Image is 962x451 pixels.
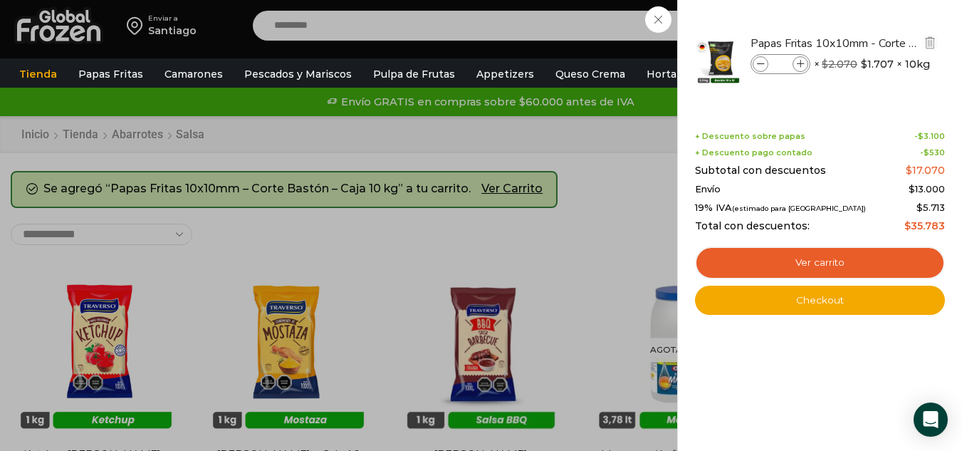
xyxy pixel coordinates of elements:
bdi: 35.783 [904,219,945,232]
a: Camarones [157,61,230,88]
span: $ [916,202,923,213]
span: Total con descuentos: [695,220,810,232]
span: $ [924,147,929,157]
a: Pulpa de Frutas [366,61,462,88]
bdi: 13.000 [909,183,945,195]
a: Pescados y Mariscos [237,61,359,88]
a: Papas Fritas 10x10mm - Corte Bastón - Caja 10 kg [751,36,920,51]
a: Ver carrito [695,247,945,279]
span: - [920,148,945,157]
span: $ [904,219,911,232]
a: Papas Fritas [71,61,150,88]
span: 5.713 [916,202,945,213]
span: + Descuento pago contado [695,148,812,157]
span: × × 10kg [814,54,930,74]
span: $ [861,57,867,71]
bdi: 2.070 [822,58,857,71]
img: Eliminar Papas Fritas 10x10mm - Corte Bastón - Caja 10 kg del carrito [924,36,936,49]
span: $ [906,164,912,177]
span: + Descuento sobre papas [695,132,805,141]
span: $ [918,131,924,141]
bdi: 530 [924,147,945,157]
span: $ [909,183,915,195]
input: Product quantity [770,56,791,72]
a: Eliminar Papas Fritas 10x10mm - Corte Bastón - Caja 10 kg del carrito [922,35,938,53]
span: 19% IVA [695,202,866,214]
a: Tienda [12,61,64,88]
div: Open Intercom Messenger [914,403,948,437]
span: Subtotal con descuentos [695,165,826,177]
bdi: 3.100 [918,131,945,141]
span: $ [822,58,828,71]
bdi: 1.707 [861,57,894,71]
a: Appetizers [469,61,541,88]
a: Checkout [695,286,945,316]
span: Envío [695,184,721,195]
a: Queso Crema [548,61,632,88]
span: - [914,132,945,141]
bdi: 17.070 [906,164,945,177]
small: (estimado para [GEOGRAPHIC_DATA]) [732,204,866,212]
a: Hortalizas [639,61,706,88]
